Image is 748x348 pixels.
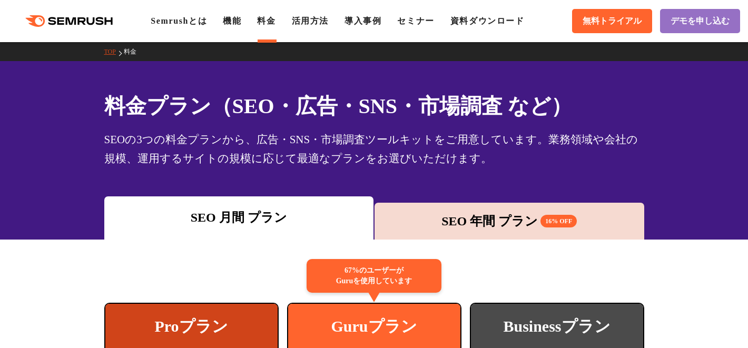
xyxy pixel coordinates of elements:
[292,16,329,25] a: 活用方法
[540,215,577,227] span: 16% OFF
[307,259,441,293] div: 67%のユーザーが Guruを使用しています
[151,16,207,25] a: Semrushとは
[110,208,369,227] div: SEO 月間 プラン
[450,16,525,25] a: 資料ダウンロード
[104,48,124,55] a: TOP
[671,16,730,27] span: デモを申し込む
[660,9,740,33] a: デモを申し込む
[104,91,644,122] h1: 料金プラン（SEO・広告・SNS・市場調査 など）
[380,212,639,231] div: SEO 年間 プラン
[583,16,642,27] span: 無料トライアル
[257,16,275,25] a: 料金
[104,130,644,168] div: SEOの3つの料金プランから、広告・SNS・市場調査ツールキットをご用意しています。業務領域や会社の規模、運用するサイトの規模に応じて最適なプランをお選びいただけます。
[223,16,241,25] a: 機能
[345,16,381,25] a: 導入事例
[572,9,652,33] a: 無料トライアル
[124,48,144,55] a: 料金
[397,16,434,25] a: セミナー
